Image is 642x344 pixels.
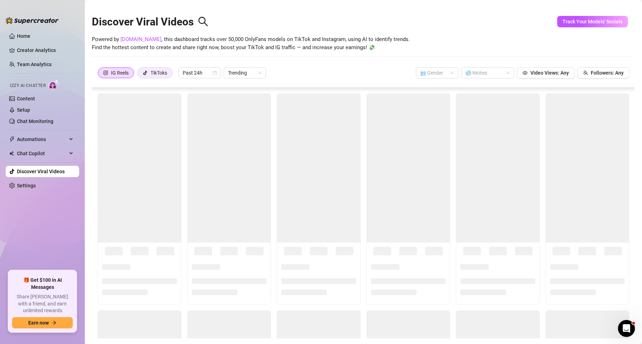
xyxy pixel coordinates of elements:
button: Followers: Any [577,67,629,78]
iframe: Intercom live chat [618,320,635,337]
span: search [198,16,208,27]
a: Team Analytics [17,62,52,67]
img: AI Chatter [48,80,59,90]
a: Chat Monitoring [17,118,53,124]
a: Settings [17,183,36,188]
a: Discover Viral Videos [17,169,65,174]
a: Creator Analytics [17,45,73,56]
span: Automations [17,134,67,145]
button: Track Your Models' Socials [557,16,628,27]
span: thunderbolt [9,136,15,142]
div: IG Reels [111,68,129,78]
img: Chat Copilot [9,151,14,156]
span: instagram [103,70,108,75]
span: Track Your Models' Socials [563,19,623,24]
span: Trending [228,68,262,78]
span: calendar [213,71,217,75]
span: Video Views: Any [530,70,569,76]
span: Earn now [28,320,49,326]
span: tik-tok [143,70,148,75]
span: Powered by , this dashboard tracks over 50,000 OnlyFans models on TikTok and Instagram, using AI ... [92,35,410,52]
span: Followers: Any [591,70,624,76]
span: Share [PERSON_NAME] with a friend, and earn unlimited rewards [12,293,73,314]
span: Chat Copilot [17,148,67,159]
a: Content [17,96,35,101]
span: eye [523,70,528,75]
a: Setup [17,107,30,113]
span: Izzy AI Chatter [10,82,46,89]
span: Past 24h [183,68,217,78]
button: Video Views: Any [517,67,575,78]
span: arrow-right [52,320,57,325]
a: Home [17,33,30,39]
button: Earn nowarrow-right [12,317,73,328]
span: team [583,70,588,75]
a: [DOMAIN_NAME] [120,36,161,42]
span: 🎁 Get $100 in AI Messages [12,277,73,291]
img: logo-BBDzfeDw.svg [6,17,59,24]
h2: Discover Viral Videos [92,15,208,29]
div: TikToks [151,68,167,78]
